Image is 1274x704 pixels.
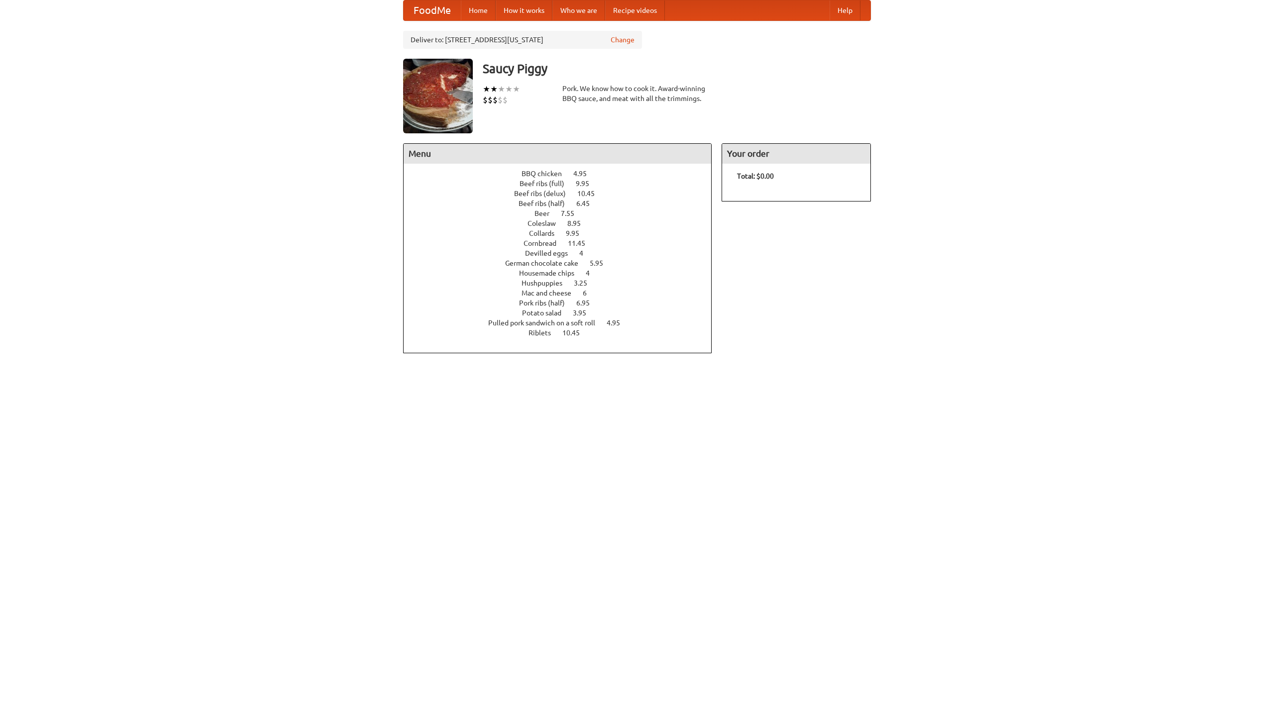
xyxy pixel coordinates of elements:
li: $ [483,95,488,105]
span: Pork ribs (half) [519,299,575,307]
span: 11.45 [568,239,595,247]
li: $ [488,95,493,105]
a: Beef ribs (full) 9.95 [520,180,608,188]
a: Pork ribs (half) 6.95 [519,299,608,307]
li: ★ [483,84,490,95]
a: Collards 9.95 [529,229,598,237]
li: ★ [498,84,505,95]
li: ★ [513,84,520,95]
a: German chocolate cake 5.95 [505,259,622,267]
span: Cornbread [524,239,566,247]
a: Potato salad 3.95 [522,309,605,317]
a: Help [830,0,860,20]
a: Cornbread 11.45 [524,239,604,247]
span: German chocolate cake [505,259,588,267]
a: Recipe videos [605,0,665,20]
a: Hushpuppies 3.25 [522,279,606,287]
li: ★ [505,84,513,95]
a: How it works [496,0,552,20]
span: Housemade chips [519,269,584,277]
span: Riblets [529,329,561,337]
span: Coleslaw [528,219,566,227]
li: $ [503,95,508,105]
div: Deliver to: [STREET_ADDRESS][US_STATE] [403,31,642,49]
img: angular.jpg [403,59,473,133]
span: 10.45 [577,190,605,198]
span: 3.25 [574,279,597,287]
span: 10.45 [562,329,590,337]
a: Beef ribs (delux) 10.45 [514,190,613,198]
span: 4.95 [607,319,630,327]
li: $ [493,95,498,105]
span: Potato salad [522,309,571,317]
span: 9.95 [576,180,599,188]
b: Total: $0.00 [737,172,774,180]
h4: Menu [404,144,711,164]
span: 8.95 [567,219,591,227]
a: Mac and cheese 6 [522,289,605,297]
span: Beef ribs (full) [520,180,574,188]
a: Who we are [552,0,605,20]
span: Beer [534,209,559,217]
span: 3.95 [573,309,596,317]
a: Change [611,35,635,45]
li: $ [498,95,503,105]
a: Home [461,0,496,20]
div: Pork. We know how to cook it. Award-winning BBQ sauce, and meat with all the trimmings. [562,84,712,103]
span: 4 [579,249,593,257]
h4: Your order [722,144,870,164]
span: 6.45 [576,200,600,207]
a: Beef ribs (half) 6.45 [519,200,608,207]
span: Beef ribs (half) [519,200,575,207]
span: Collards [529,229,564,237]
span: Devilled eggs [525,249,578,257]
h3: Saucy Piggy [483,59,871,79]
span: Beef ribs (delux) [514,190,576,198]
span: 5.95 [590,259,613,267]
a: Housemade chips 4 [519,269,608,277]
span: 6.95 [576,299,600,307]
a: FoodMe [404,0,461,20]
span: Hushpuppies [522,279,572,287]
span: Pulled pork sandwich on a soft roll [488,319,605,327]
a: BBQ chicken 4.95 [522,170,605,178]
span: 9.95 [566,229,589,237]
a: Pulled pork sandwich on a soft roll 4.95 [488,319,638,327]
span: 4.95 [573,170,597,178]
span: Mac and cheese [522,289,581,297]
span: 7.55 [561,209,584,217]
span: BBQ chicken [522,170,572,178]
a: Coleslaw 8.95 [528,219,599,227]
span: 6 [583,289,597,297]
a: Riblets 10.45 [529,329,598,337]
a: Devilled eggs 4 [525,249,602,257]
span: 4 [586,269,600,277]
a: Beer 7.55 [534,209,593,217]
li: ★ [490,84,498,95]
